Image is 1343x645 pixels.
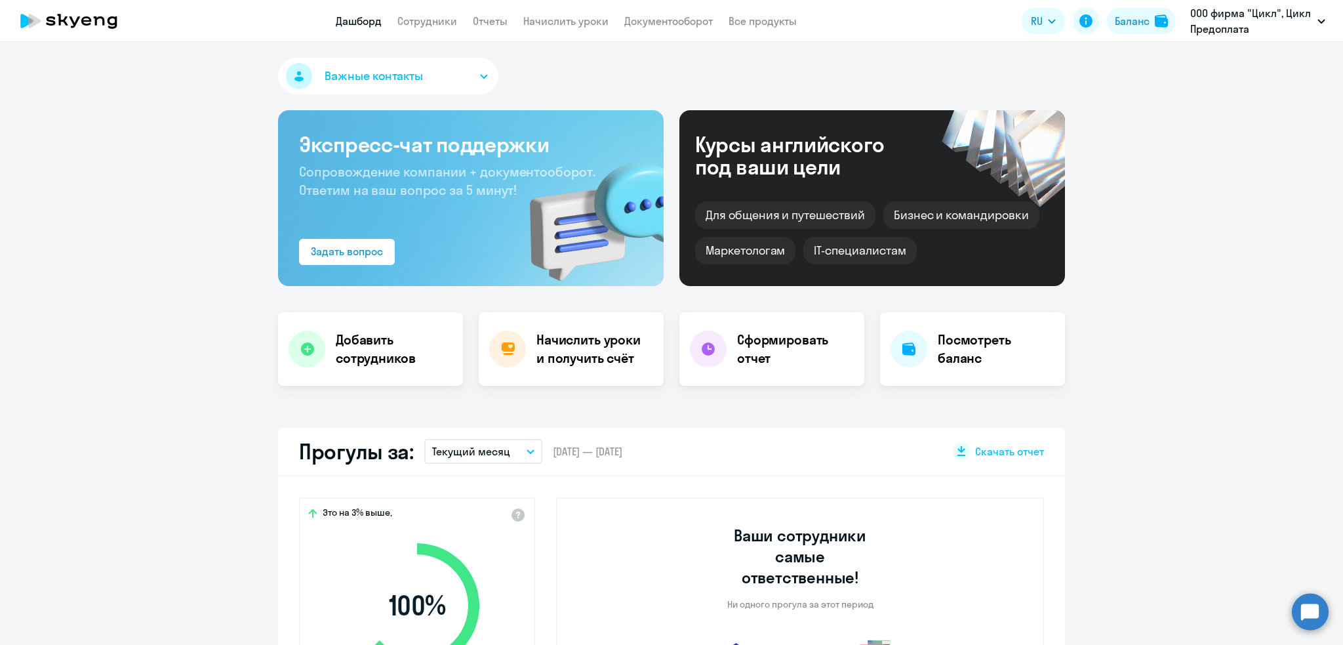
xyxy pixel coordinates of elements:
[1184,5,1332,37] button: ООО фирма "Цикл", Цикл Предоплата
[325,68,423,85] span: Важные контакты
[536,331,651,367] h4: Начислить уроки и получить счёт
[336,331,452,367] h4: Добавить сотрудников
[299,131,643,157] h3: Экспресс-чат поддержки
[727,598,873,610] p: Ни одного прогула за этот период
[342,590,492,621] span: 100 %
[424,439,542,464] button: Текущий месяц
[323,507,392,522] span: Это на 3% выше,
[975,444,1044,459] span: Скачать отчет
[1190,5,1312,37] p: ООО фирма "Цикл", Цикл Предоплата
[473,14,508,28] a: Отчеты
[311,243,383,259] div: Задать вопрос
[695,133,919,178] div: Курсы английского под ваши цели
[1115,13,1150,29] div: Баланс
[803,237,916,264] div: IT-специалистам
[716,525,885,588] h3: Ваши сотрудники самые ответственные!
[624,14,713,28] a: Документооборот
[523,14,609,28] a: Начислить уроки
[511,138,664,286] img: bg-img
[695,237,795,264] div: Маркетологам
[432,444,510,459] p: Текущий месяц
[1107,8,1176,34] button: Балансbalance
[729,14,797,28] a: Все продукты
[938,331,1054,367] h4: Посмотреть баланс
[299,163,595,198] span: Сопровождение компании + документооборот. Ответим на ваш вопрос за 5 минут!
[278,58,498,94] button: Важные контакты
[1031,13,1043,29] span: RU
[737,331,854,367] h4: Сформировать отчет
[1155,14,1168,28] img: balance
[299,239,395,265] button: Задать вопрос
[883,201,1039,229] div: Бизнес и командировки
[553,444,622,459] span: [DATE] — [DATE]
[695,201,875,229] div: Для общения и путешествий
[336,14,382,28] a: Дашборд
[299,438,414,465] h2: Прогулы за:
[1022,8,1065,34] button: RU
[397,14,457,28] a: Сотрудники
